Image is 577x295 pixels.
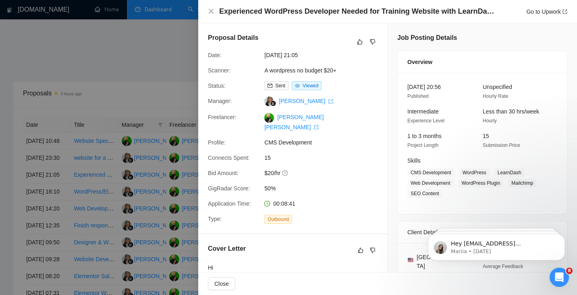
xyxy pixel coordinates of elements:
[264,67,336,74] a: A wordpress no budget $20+
[407,118,444,124] span: Experience Level
[408,257,413,263] img: 🇺🇸
[208,170,239,176] span: Bid Amount:
[208,185,250,192] span: GigRadar Score:
[208,155,250,161] span: Connects Spent:
[208,8,214,14] span: close
[356,245,365,255] button: like
[208,83,226,89] span: Status:
[208,52,221,58] span: Date:
[264,153,385,162] span: 15
[314,125,319,130] span: export
[264,138,385,147] span: CMS Development
[407,58,432,66] span: Overview
[397,33,457,43] h5: Job Posting Details
[295,83,300,88] span: eye
[208,8,214,15] button: Close
[208,98,232,104] span: Manager:
[357,39,363,45] span: like
[407,142,438,148] span: Project Length
[562,9,567,14] span: export
[279,98,333,104] a: [PERSON_NAME] export
[407,93,429,99] span: Published
[208,33,258,43] h5: Proposal Details
[407,157,421,164] span: Skills
[459,179,504,188] span: WordPress Plugin
[264,113,274,123] img: c1ifY6KyA7lEU_redao6X2JiIcUuwgGXiEsdZ_HPEWibI1oqcYmM1fdoo3-QTQzL3B
[416,217,577,273] iframe: Intercom notifications message
[370,247,376,254] span: dislike
[407,179,454,188] span: Web Development
[208,244,246,254] h5: Cover Letter
[208,200,251,207] span: Application Time:
[208,67,230,74] span: Scanner:
[328,99,333,104] span: export
[273,200,295,207] span: 00:08:41
[268,83,272,88] span: mail
[208,216,222,222] span: Type:
[494,168,525,177] span: LearnDash
[368,37,378,47] button: dislike
[208,114,237,120] span: Freelancer:
[370,39,376,45] span: dislike
[483,133,489,139] span: 15
[407,84,441,90] span: [DATE] 20:56
[264,184,385,193] span: 50%
[355,37,365,47] button: like
[407,189,442,198] span: SEO Content
[407,168,455,177] span: CMS Development
[407,108,439,115] span: Intermediate
[264,215,292,224] span: Outbound
[208,139,226,146] span: Profile:
[264,114,324,130] a: [PERSON_NAME] [PERSON_NAME] export
[483,142,520,148] span: Submission Price
[270,101,276,106] img: gigradar-bm.png
[483,118,497,124] span: Hourly
[208,277,235,290] button: Close
[303,83,318,89] span: Viewed
[459,168,490,177] span: WordPress
[275,83,285,89] span: Sent
[407,221,557,243] div: Client Details
[550,268,569,287] iframe: Intercom live chat
[483,84,512,90] span: Unspecified
[264,51,385,60] span: [DATE] 21:05
[483,108,539,115] span: Less than 30 hrs/week
[219,6,497,17] h4: Experienced WordPress Developer Needed for Training Website with LearnDash Integration
[214,279,229,288] span: Close
[368,245,378,255] button: dislike
[264,169,385,177] span: $20/hr
[407,133,442,139] span: 1 to 3 months
[526,8,567,15] a: Go to Upworkexport
[282,170,288,176] span: question-circle
[264,201,270,206] span: clock-circle
[483,93,508,99] span: Hourly Rate
[358,247,363,254] span: like
[508,179,536,188] span: Mailchimp
[566,268,573,274] span: 8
